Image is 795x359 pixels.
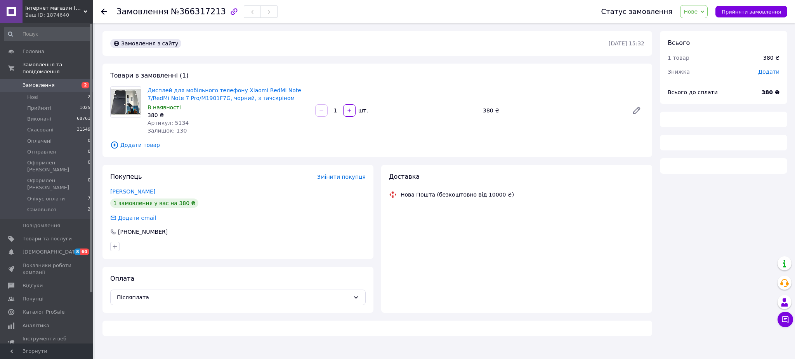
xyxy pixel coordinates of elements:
span: 1 товар [668,55,689,61]
span: 2 [88,94,90,101]
span: Очікує оплати [27,195,65,202]
span: 68761 [77,116,90,123]
span: №366317213 [171,7,226,16]
span: Прийняти замовлення [722,9,781,15]
span: Інтернет магазин megaget.com.ua [25,5,83,12]
span: Отправлен [27,148,56,155]
div: Додати email [109,214,157,222]
span: Змінити покупця [317,174,366,180]
span: Головна [23,48,44,55]
span: Товари та послуги [23,235,72,242]
span: Додати товар [110,141,644,149]
span: 2 [88,206,90,213]
span: Повідомлення [23,222,60,229]
span: Додати [758,69,779,75]
span: Знижка [668,69,690,75]
span: 0 [88,148,90,155]
span: Відгуки [23,282,43,289]
div: 380 ₴ [148,111,309,119]
a: Дисплей для мобільного телефону Xiaomi RedMi Note 7/RedMi Note 7 Pro/M1901F7G, чорний, з тачскріном [148,87,301,101]
span: 7 [88,195,90,202]
div: 1 замовлення у вас на 380 ₴ [110,198,198,208]
span: Нові [27,94,38,101]
span: Артикул: 5134 [148,120,189,126]
button: Чат з покупцем [778,312,793,327]
span: Аналітика [23,322,49,329]
div: Додати email [117,214,157,222]
span: 31549 [77,126,90,133]
span: Всього [668,39,690,47]
a: Редагувати [629,103,644,118]
span: Покупець [110,173,142,180]
span: В наявності [148,104,181,110]
span: Прийняті [27,105,51,112]
a: [PERSON_NAME] [110,188,155,195]
div: Статус замовлення [601,8,673,16]
span: 0 [88,138,90,145]
span: Виконані [27,116,51,123]
span: Всього до сплати [668,89,718,95]
span: Оформлен [PERSON_NAME] [27,159,88,173]
span: Післяплата [117,293,350,302]
span: Оплачені [27,138,52,145]
span: Інструменти веб-майстра та SEO [23,335,72,349]
time: [DATE] 15:32 [609,40,644,47]
div: 380 ₴ [480,105,626,116]
span: Показники роботи компанії [23,262,72,276]
div: шт. [356,107,369,114]
div: Замовлення з сайту [110,39,181,48]
div: Ваш ID: 1874640 [25,12,93,19]
span: Скасовані [27,126,54,133]
span: 0 [88,177,90,191]
span: 1025 [80,105,90,112]
span: Замовлення [116,7,168,16]
input: Пошук [4,27,91,41]
span: 0 [88,159,90,173]
span: Замовлення [23,82,55,89]
div: [PHONE_NUMBER] [117,228,168,236]
span: 60 [80,249,89,255]
span: 8 [74,249,80,255]
span: Замовлення та повідомлення [23,61,93,75]
span: Залишок: 130 [148,128,187,134]
span: Оплата [110,275,134,282]
img: Дисплей для мобільного телефону Xiaomi RedMi Note 7/RedMi Note 7 Pro/M1901F7G, чорний, з тачскріном [111,89,141,115]
span: Товари в замовленні (1) [110,72,189,79]
span: Доставка [389,173,420,180]
button: Прийняти замовлення [715,6,787,17]
span: Оформлен [PERSON_NAME] [27,177,88,191]
span: Каталог ProSale [23,309,64,316]
span: Нове [684,9,698,15]
span: Самовывоз [27,206,56,213]
span: 2 [82,82,89,88]
div: 380 ₴ [763,54,779,62]
div: Нова Пошта (безкоштовно від 10000 ₴) [399,191,516,198]
div: Повернутися назад [101,8,107,16]
b: 380 ₴ [762,89,779,95]
span: Покупці [23,295,43,302]
span: [DEMOGRAPHIC_DATA] [23,249,80,255]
